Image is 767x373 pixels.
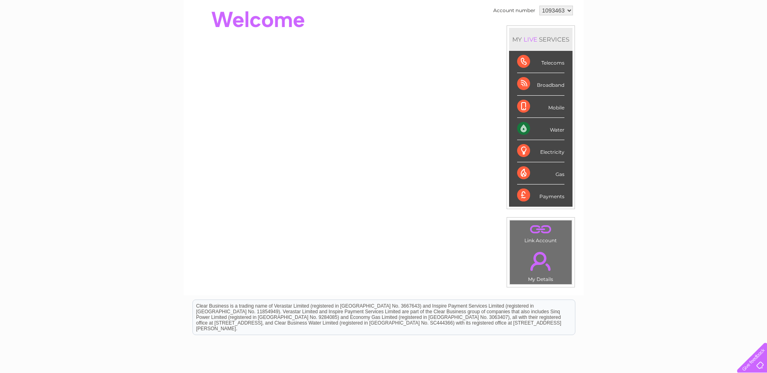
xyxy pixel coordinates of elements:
div: Telecoms [517,51,564,73]
a: . [512,222,570,237]
div: LIVE [522,36,539,43]
a: Energy [645,34,663,40]
div: Mobile [517,96,564,118]
div: Electricity [517,140,564,162]
div: Broadband [517,73,564,95]
a: Contact [713,34,733,40]
a: Blog [697,34,708,40]
td: Account number [491,4,537,17]
a: . [512,247,570,275]
div: Gas [517,162,564,184]
div: Water [517,118,564,140]
a: Water [625,34,640,40]
div: Payments [517,184,564,206]
td: Link Account [509,220,572,245]
img: logo.png [27,21,68,46]
div: MY SERVICES [509,28,573,51]
a: Log out [740,34,759,40]
a: 0333 014 3131 [615,4,670,14]
div: Clear Business is a trading name of Verastar Limited (registered in [GEOGRAPHIC_DATA] No. 3667643... [193,4,575,39]
a: Telecoms [668,34,692,40]
td: My Details [509,245,572,285]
